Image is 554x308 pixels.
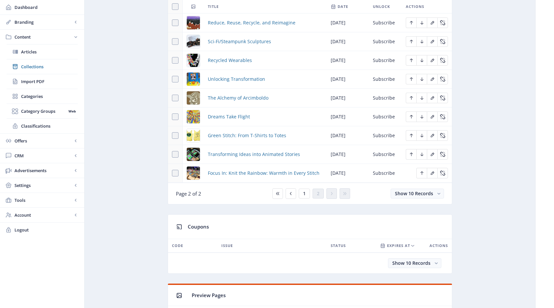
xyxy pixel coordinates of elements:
[327,108,369,126] td: [DATE]
[208,56,252,64] a: Recycled Wearables
[437,94,448,101] a: Edit page
[299,189,310,199] button: 1
[14,212,72,218] span: Account
[327,32,369,51] td: [DATE]
[208,19,295,27] a: Reduce, Reuse, Recycle, and Reimagine
[369,164,402,183] td: Subscribe
[338,3,348,11] span: Date
[7,59,78,74] a: Collections
[208,132,286,139] a: Green Stitch: From T-Shirts to Totes
[208,75,265,83] span: Unlocking Transformation
[406,57,416,63] a: Edit page
[427,57,437,63] a: Edit page
[208,94,268,102] span: The Alchemy of Arcimboldo
[21,78,78,85] span: Import PDF
[187,129,200,142] img: 82adbd26-e638-4f99-b184-7fbb1964b480.png
[7,104,78,118] a: Category GroupsWeb
[317,191,319,196] span: 2
[437,113,448,119] a: Edit page
[427,38,437,44] a: Edit page
[406,151,416,157] a: Edit page
[437,38,448,44] a: Edit page
[208,38,271,46] a: Sci-Fi/Steampunk Sculptures
[427,151,437,157] a: Edit page
[406,94,416,101] a: Edit page
[406,3,424,11] span: Actions
[427,113,437,119] a: Edit page
[416,19,427,25] a: Edit page
[416,76,427,82] a: Edit page
[187,16,200,29] img: 0fcf7765-70de-42ec-8e54-3f7547660dea.png
[168,214,452,274] app-collection-view: Coupons
[208,150,300,158] a: Transforming Ideas into Animated Stories
[391,189,444,199] button: Show 10 Records
[14,167,72,174] span: Advertisements
[427,76,437,82] a: Edit page
[416,151,427,157] a: Edit page
[176,190,201,197] span: Page 2 of 2
[373,3,390,11] span: Unlock
[14,197,72,203] span: Tools
[327,51,369,70] td: [DATE]
[187,110,200,123] img: bb4a55ce-aa25-44e2-9ba7-07bda3f378e5.png
[416,132,427,138] a: Edit page
[437,76,448,82] a: Edit page
[416,38,427,44] a: Edit page
[437,57,448,63] a: Edit page
[208,113,250,121] a: Dreams Take Flight
[388,258,441,268] button: Show 10 Records
[437,151,448,157] a: Edit page
[369,145,402,164] td: Subscribe
[172,242,183,250] span: CODE
[21,93,78,100] span: Categories
[187,54,200,67] img: f461366e-7a75-4148-aa08-7eb66f09917f.png
[188,223,209,230] span: Coupons
[303,191,306,196] span: 1
[427,19,437,25] a: Edit page
[21,48,78,55] span: Articles
[437,169,448,176] a: Edit page
[369,70,402,89] td: Subscribe
[327,164,369,183] td: [DATE]
[369,14,402,32] td: Subscribe
[14,138,72,144] span: Offers
[392,260,430,266] span: Show 10 Records
[221,242,233,250] span: ISSUE
[369,126,402,145] td: Subscribe
[406,113,416,119] a: Edit page
[208,169,319,177] a: Focus In: Knit the Rainbow: Warmth in Every Stitch
[327,126,369,145] td: [DATE]
[14,19,72,25] span: Branding
[7,74,78,89] a: Import PDF
[427,169,437,176] a: Edit page
[327,14,369,32] td: [DATE]
[187,35,200,48] img: 977cf53c-7313-4220-b8ae-f3bcedf571ff.png
[7,89,78,104] a: Categories
[14,182,72,189] span: Settings
[437,132,448,138] a: Edit page
[187,73,200,86] img: c6ecf041-67cf-4a1c-86fe-8047f6850264.png
[14,4,79,11] span: Dashboard
[14,227,79,233] span: Logout
[427,94,437,101] a: Edit page
[7,45,78,59] a: Articles
[387,242,410,250] span: EXPIRES AT
[7,119,78,133] a: Classifications
[14,152,72,159] span: CRM
[369,89,402,108] td: Subscribe
[406,132,416,138] a: Edit page
[369,108,402,126] td: Subscribe
[208,3,219,11] span: Title
[313,189,324,199] button: 2
[406,38,416,44] a: Edit page
[14,34,72,40] span: Content
[327,89,369,108] td: [DATE]
[429,242,448,250] span: Actions
[416,113,427,119] a: Edit page
[327,145,369,164] td: [DATE]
